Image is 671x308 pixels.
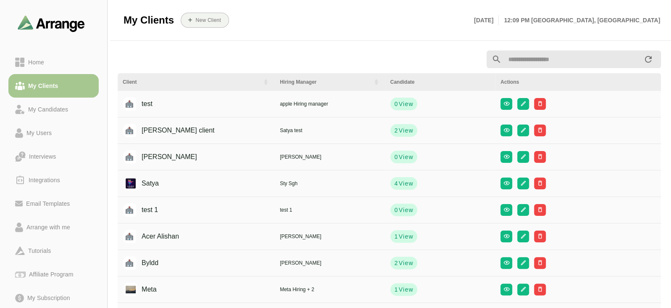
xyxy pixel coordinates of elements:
[129,175,159,191] div: Satya
[8,121,99,145] a: My Users
[123,124,136,137] img: placeholder logo
[474,15,499,25] p: [DATE]
[394,259,398,267] strong: 2
[390,177,417,190] button: 4View
[398,100,413,108] span: View
[8,263,99,286] a: Affiliate Program
[643,54,653,64] i: appended action
[280,259,380,267] div: [PERSON_NAME]
[394,206,398,214] strong: 0
[398,126,413,135] span: View
[398,285,413,294] span: View
[390,283,417,296] button: 1View
[398,232,413,241] span: View
[129,281,157,297] div: Meta
[280,180,380,187] div: Sty Sgh
[394,153,398,161] strong: 0
[25,104,71,114] div: My Candidates
[398,179,413,188] span: View
[123,256,136,270] img: placeholder logo
[195,17,221,23] b: New Client
[500,78,656,86] div: Actions
[398,153,413,161] span: View
[25,81,61,91] div: My Clients
[8,215,99,239] a: Arrange with me
[129,228,179,244] div: Acer Alishan
[8,98,99,121] a: My Candidates
[124,283,137,296] img: 1000025615.jpg
[181,13,229,28] button: New Client
[390,78,491,86] div: Candidate
[124,177,137,190] img: LOGO.png
[8,50,99,74] a: Home
[123,150,136,164] img: placeholder logo
[390,151,417,163] button: 0View
[8,239,99,263] a: Tutorials
[398,206,413,214] span: View
[129,149,197,165] div: [PERSON_NAME]
[23,222,74,232] div: Arrange with me
[129,255,158,271] div: Byldd
[394,179,398,188] strong: 4
[25,57,47,67] div: Home
[280,286,380,293] div: Meta Hiring + 2
[23,128,55,138] div: My Users
[23,199,73,209] div: Email Templates
[280,233,380,240] div: [PERSON_NAME]
[129,122,214,138] div: [PERSON_NAME] client
[394,232,398,241] strong: 1
[390,257,417,269] button: 2View
[280,153,380,161] div: [PERSON_NAME]
[18,15,85,32] img: arrangeai-name-small-logo.4d2b8aee.svg
[123,78,257,86] div: Client
[390,204,417,216] button: 0View
[123,203,136,217] img: placeholder logo
[8,192,99,215] a: Email Templates
[25,246,54,256] div: Tutorials
[390,124,417,137] button: 2View
[394,126,398,135] strong: 2
[129,202,158,218] div: test 1
[499,15,660,25] p: 12:09 PM [GEOGRAPHIC_DATA], [GEOGRAPHIC_DATA]
[280,127,380,134] div: Satya test
[129,96,153,112] div: test
[8,74,99,98] a: My Clients
[26,269,76,279] div: Affiliate Program
[123,97,136,111] img: placeholder logo
[25,175,63,185] div: Integrations
[26,151,59,162] div: Interviews
[398,259,413,267] span: View
[8,145,99,168] a: Interviews
[124,14,174,27] span: My Clients
[24,293,74,303] div: My Subscription
[390,98,417,110] button: 0View
[280,206,380,214] div: test 1
[394,285,398,294] strong: 1
[280,78,368,86] div: Hiring Manager
[390,230,417,243] button: 1View
[280,100,380,108] div: apple Hiring manager
[8,168,99,192] a: Integrations
[394,100,398,108] strong: 0
[123,230,136,243] img: placeholder logo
